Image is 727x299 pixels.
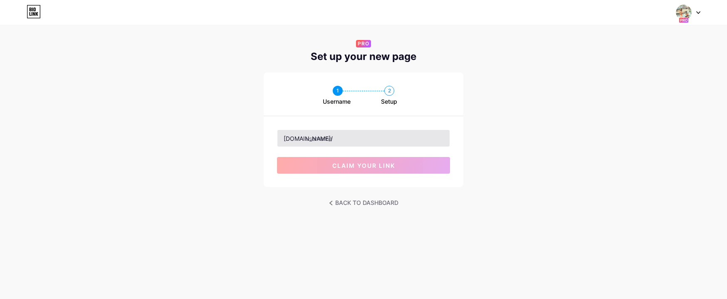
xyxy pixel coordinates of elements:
span: claim your link [332,162,395,169]
input: username [277,130,450,147]
span: Setup [381,97,397,106]
button: claim your link [277,157,450,174]
div: 1 [333,86,343,96]
img: pinupaviator [676,5,692,20]
div: 2 [384,86,394,96]
span: Username [323,97,351,106]
span: PRO [358,40,369,47]
div: [DOMAIN_NAME]/ [284,134,333,143]
a: BACK TO DASHBOARD [329,197,398,209]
